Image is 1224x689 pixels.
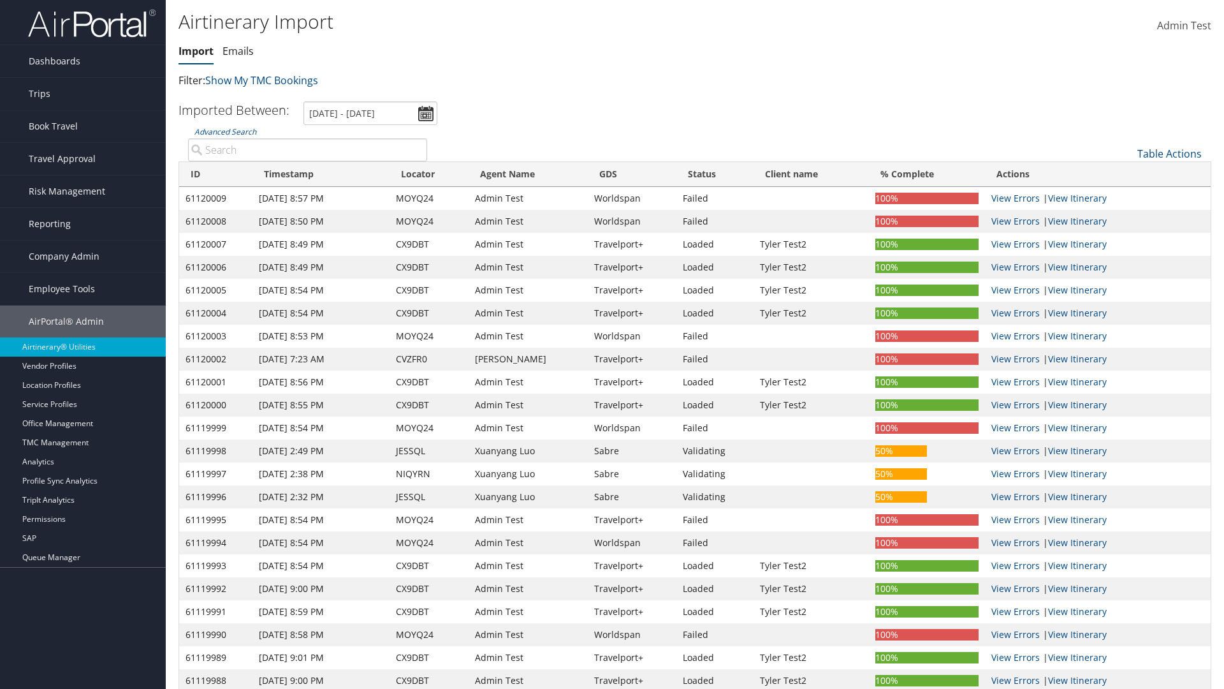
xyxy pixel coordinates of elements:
td: Admin Test [469,256,588,279]
p: Filter: [178,73,867,89]
td: Admin Test [469,554,588,577]
td: | [985,485,1211,508]
a: View Itinerary Details [1048,651,1107,663]
td: | [985,600,1211,623]
a: Emails [222,44,254,58]
div: 100% [875,560,979,572]
td: CX9DBT [390,577,469,600]
a: View errors [991,468,1040,480]
a: View errors [991,674,1040,686]
td: Admin Test [469,233,588,256]
a: View errors [991,192,1040,204]
th: Locator: activate to sort column ascending [390,162,469,187]
td: 61120008 [179,210,252,233]
a: View Itinerary Details [1048,468,1107,480]
td: [DATE] 8:54 PM [252,417,390,440]
td: Sabre [588,440,676,463]
a: View Itinerary Details [1048,628,1107,641]
a: View errors [991,582,1040,595]
td: 61119993 [179,554,252,577]
td: Travelport+ [588,302,676,325]
div: 100% [875,285,979,296]
span: Reporting [29,208,71,240]
td: Admin Test [469,577,588,600]
a: View errors [991,651,1040,663]
td: 61119994 [179,531,252,554]
th: Agent Name: activate to sort column ascending [469,162,588,187]
div: 100% [875,537,979,549]
td: 61119998 [179,440,252,463]
td: Travelport+ [588,371,676,394]
td: Failed [676,187,754,210]
td: 61119997 [179,463,252,485]
td: Travelport+ [588,600,676,623]
td: 61120006 [179,256,252,279]
td: CX9DBT [390,646,469,669]
span: Employee Tools [29,273,95,305]
td: Travelport+ [588,348,676,371]
div: 100% [875,262,979,273]
td: Tyler Test2 [754,554,868,577]
td: Tyler Test2 [754,279,868,302]
a: View Itinerary Details [1048,330,1107,342]
span: Travel Approval [29,143,96,175]
div: 100% [875,193,979,204]
td: Failed [676,623,754,646]
td: [DATE] 8:50 PM [252,210,390,233]
td: [DATE] 8:49 PM [252,233,390,256]
td: Sabre [588,485,676,508]
td: 61120002 [179,348,252,371]
a: View Itinerary Details [1048,376,1107,388]
a: View errors [991,605,1040,618]
a: View errors [991,514,1040,526]
td: Admin Test [469,187,588,210]
td: Admin Test [469,531,588,554]
td: [DATE] 2:49 PM [252,440,390,463]
a: View Itinerary Details [1048,307,1107,319]
td: CX9DBT [390,302,469,325]
a: View errors [991,330,1040,342]
td: Admin Test [469,371,588,394]
td: Travelport+ [588,394,676,417]
td: Failed [676,531,754,554]
td: | [985,623,1211,646]
a: View Itinerary Details [1048,284,1107,296]
td: MOYQ24 [390,623,469,646]
h3: Imported Between: [178,101,289,119]
td: MOYQ24 [390,210,469,233]
a: View Itinerary Details [1048,605,1107,618]
td: CVZFR0 [390,348,469,371]
a: View errors [991,445,1040,457]
a: View Itinerary Details [1048,582,1107,595]
div: 100% [875,399,979,411]
td: | [985,508,1211,531]
td: Travelport+ [588,256,676,279]
td: Worldspan [588,531,676,554]
td: Admin Test [469,417,588,440]
td: [DATE] 8:49 PM [252,256,390,279]
td: | [985,554,1211,577]
td: | [985,463,1211,485]
td: Validating [676,440,754,463]
div: 100% [875,216,979,227]
td: Admin Test [469,623,588,646]
a: View errors [991,215,1040,227]
a: View errors [991,537,1040,549]
a: View Itinerary Details [1048,491,1107,503]
td: | [985,325,1211,348]
a: View errors [991,353,1040,365]
td: JESSQL [390,485,469,508]
td: 61119999 [179,417,252,440]
a: View errors [991,238,1040,250]
td: [DATE] 8:55 PM [252,394,390,417]
a: View Itinerary Details [1048,399,1107,411]
td: | [985,440,1211,463]
td: Worldspan [588,210,676,233]
div: 50% [875,445,927,457]
td: Admin Test [469,646,588,669]
td: CX9DBT [390,554,469,577]
td: 61120001 [179,371,252,394]
td: Tyler Test2 [754,371,868,394]
th: Status: activate to sort column ascending [676,162,754,187]
td: [DATE] 8:53 PM [252,325,390,348]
